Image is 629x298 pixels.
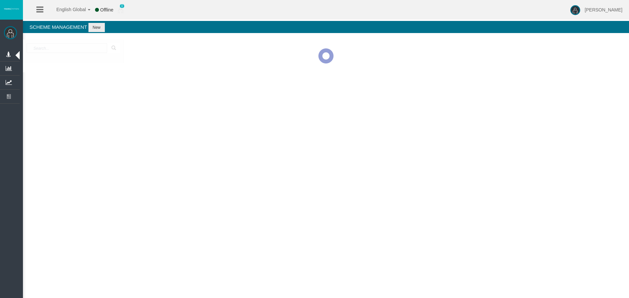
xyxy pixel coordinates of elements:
span: English Global [48,7,86,12]
button: New [88,23,105,32]
span: 0 [120,4,125,8]
img: user-image [570,5,580,15]
span: Offline [100,7,113,12]
span: Scheme Management [29,24,87,30]
span: [PERSON_NAME] [585,7,622,12]
img: user_small.png [118,7,123,13]
img: logo.svg [3,8,20,10]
